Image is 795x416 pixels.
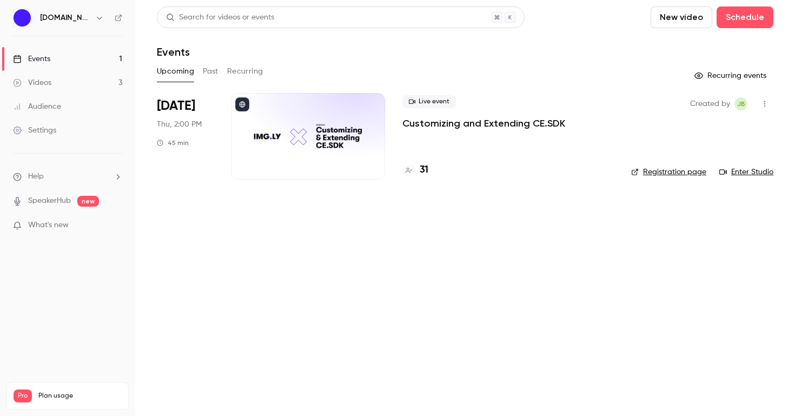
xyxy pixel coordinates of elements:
[157,119,202,130] span: Thu, 2:00 PM
[157,45,190,58] h1: Events
[203,63,218,80] button: Past
[40,12,91,23] h6: [DOMAIN_NAME]
[28,220,69,231] span: What's new
[14,389,32,402] span: Pro
[28,171,44,182] span: Help
[719,167,773,177] a: Enter Studio
[402,117,565,130] a: Customizing and Extending CE.SDK
[690,97,730,110] span: Created by
[157,97,195,115] span: [DATE]
[157,138,189,147] div: 45 min
[420,163,428,177] h4: 31
[13,171,122,182] li: help-dropdown-opener
[631,167,706,177] a: Registration page
[28,195,71,207] a: SpeakerHub
[166,12,274,23] div: Search for videos or events
[690,67,773,84] button: Recurring events
[157,93,214,180] div: Aug 21 Thu, 3:00 PM (Europe/Berlin)
[13,101,61,112] div: Audience
[77,196,99,207] span: new
[734,97,747,110] span: Jan Bussieck
[14,9,31,27] img: IMG.LY
[157,63,194,80] button: Upcoming
[227,63,263,80] button: Recurring
[651,6,712,28] button: New video
[13,54,50,64] div: Events
[717,6,773,28] button: Schedule
[13,77,51,88] div: Videos
[402,95,456,108] span: Live event
[109,221,122,230] iframe: Noticeable Trigger
[402,163,428,177] a: 31
[13,125,56,136] div: Settings
[737,97,745,110] span: JB
[38,392,122,400] span: Plan usage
